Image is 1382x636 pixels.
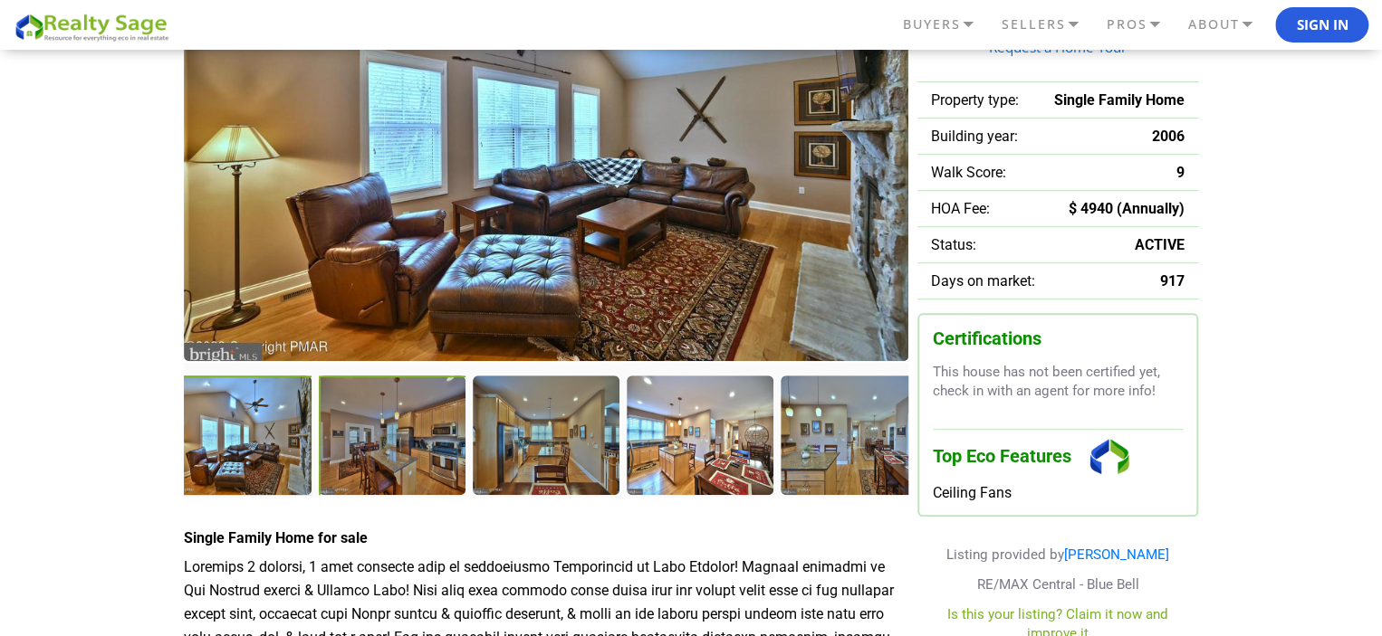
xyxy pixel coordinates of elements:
span: 9 [1176,164,1185,181]
span: $ 4940 (Annually) [1069,200,1185,217]
span: Days on market: [931,272,1035,290]
span: Single Family Home [1054,91,1185,109]
span: Listing provided by [946,546,1169,563]
a: ABOUT [1183,9,1275,40]
span: RE/MAX Central - Blue Bell [977,576,1139,593]
a: [PERSON_NAME] [1064,546,1169,563]
h4: Single Family Home for sale [184,529,908,546]
p: This house has not been certified yet, check in with an agent for more info! [933,363,1183,402]
img: REALTY SAGE [14,11,177,43]
h3: Top Eco Features [933,429,1183,484]
span: Property type: [931,91,1019,109]
span: 917 [1160,272,1185,290]
span: HOA Fee: [931,200,990,217]
span: Building year: [931,128,1018,145]
a: PROS [1101,9,1183,40]
a: SELLERS [996,9,1101,40]
span: Walk Score: [931,164,1006,181]
button: Sign In [1275,7,1368,43]
span: Status: [931,236,976,253]
span: ACTIVE [1135,236,1185,253]
div: Ceiling Fans [933,484,1183,501]
a: BUYERS [897,9,996,40]
a: Request a Home Tour [931,41,1185,54]
h3: Certifications [933,328,1183,349]
span: 2006 [1152,128,1185,145]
